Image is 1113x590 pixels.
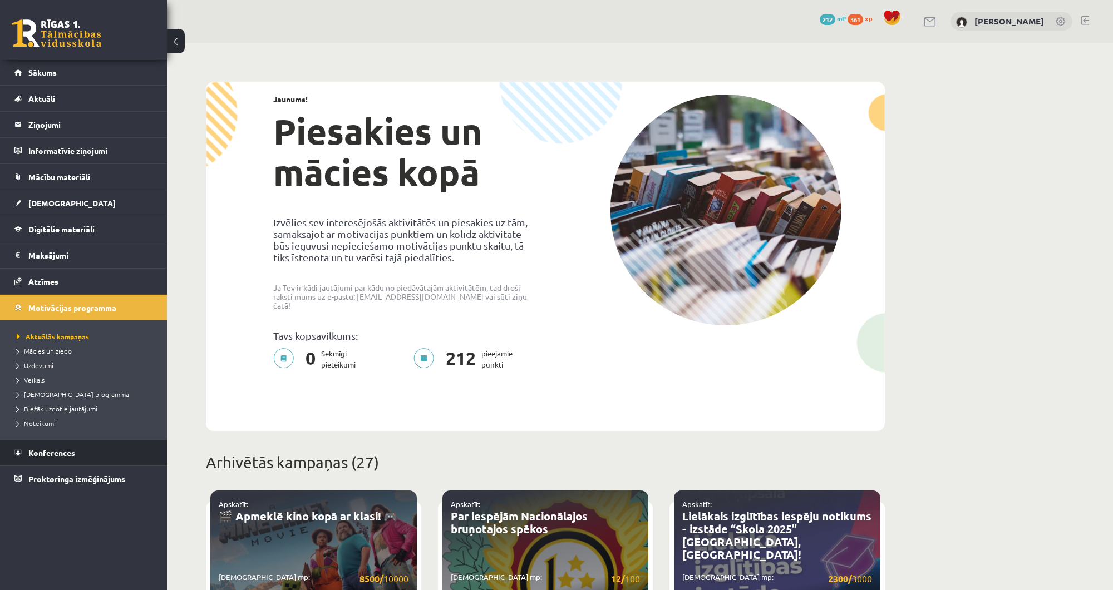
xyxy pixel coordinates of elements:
span: Motivācijas programma [28,303,116,313]
a: Digitālie materiāli [14,216,153,242]
span: Uzdevumi [17,361,53,370]
p: Tavs kopsavilkums: [273,330,537,341]
span: Konferences [28,448,75,458]
p: [DEMOGRAPHIC_DATA] mp: [451,572,641,586]
p: Arhivētās kampaņas (27) [206,451,885,474]
a: Apskatīt: [219,499,248,509]
a: [DEMOGRAPHIC_DATA] programma [17,389,156,399]
span: 3000 [828,572,872,586]
a: Lielākais izglītības iespēju notikums - izstāde “Skola 2025” [GEOGRAPHIC_DATA], [GEOGRAPHIC_DATA]! [682,509,871,562]
a: Atzīmes [14,269,153,294]
legend: Ziņojumi [28,112,153,137]
a: Apskatīt: [451,499,480,509]
a: 🎬 Apmeklē kino kopā ar klasi! 🎮 [219,509,397,523]
span: Aktuālās kampaņas [17,332,89,341]
strong: 12/ [611,573,625,584]
a: Ziņojumi [14,112,153,137]
a: Veikals [17,375,156,385]
span: Mācību materiāli [28,172,90,182]
span: 100 [611,572,640,586]
p: Sekmīgi pieteikumi [273,348,362,370]
span: Digitālie materiāli [28,224,95,234]
span: Noteikumi [17,419,56,428]
p: Ja Tev ir kādi jautājumi par kādu no piedāvātajām aktivitātēm, tad droši raksti mums uz e-pastu: ... [273,283,537,310]
a: Mācību materiāli [14,164,153,190]
a: [PERSON_NAME] [974,16,1044,27]
p: pieejamie punkti [413,348,519,370]
a: Sākums [14,60,153,85]
a: Konferences [14,440,153,465]
a: Motivācijas programma [14,295,153,320]
a: [DEMOGRAPHIC_DATA] [14,190,153,216]
a: Apskatīt: [682,499,712,509]
p: Izvēlies sev interesējošās aktivitātēs un piesakies uz tām, samaksājot ar motivācijas punktiem un... [273,216,537,263]
p: [DEMOGRAPHIC_DATA] mp: [219,572,408,586]
a: 212 mP [820,14,846,23]
a: Mācies un ziedo [17,346,156,356]
a: 361 xp [848,14,878,23]
span: Proktoringa izmēģinājums [28,474,125,484]
a: Proktoringa izmēģinājums [14,466,153,492]
a: Maksājumi [14,242,153,268]
strong: Jaunums! [273,94,308,104]
legend: Informatīvie ziņojumi [28,138,153,163]
span: Veikals [17,375,45,384]
img: Emīls Čeksters [956,17,967,28]
a: Uzdevumi [17,360,156,370]
span: Mācies un ziedo [17,346,72,355]
span: 361 [848,14,863,25]
a: Aktuālās kampaņas [17,331,156,341]
span: Aktuāli [28,93,55,103]
a: Aktuāli [14,86,153,111]
span: 212 [820,14,835,25]
span: Biežāk uzdotie jautājumi [17,404,97,413]
span: Sākums [28,67,57,77]
span: 10000 [359,572,408,586]
span: 0 [300,348,321,370]
span: mP [837,14,846,23]
a: Biežāk uzdotie jautājumi [17,404,156,414]
a: Par iespējām Nacionālajos bruņotajos spēkos [451,509,588,536]
a: Rīgas 1. Tālmācības vidusskola [12,19,101,47]
h1: Piesakies un mācies kopā [273,111,537,193]
strong: 2300/ [828,573,852,584]
img: campaign-image-1c4f3b39ab1f89d1fca25a8facaab35ebc8e40cf20aedba61fd73fb4233361ac.png [610,95,841,325]
a: Informatīvie ziņojumi [14,138,153,163]
legend: Maksājumi [28,242,153,268]
span: 212 [440,348,481,370]
a: Noteikumi [17,418,156,428]
span: [DEMOGRAPHIC_DATA] programma [17,390,129,399]
p: [DEMOGRAPHIC_DATA] mp: [682,572,872,586]
span: Atzīmes [28,276,58,286]
span: xp [865,14,872,23]
strong: 8500/ [359,573,383,584]
span: [DEMOGRAPHIC_DATA] [28,198,116,208]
